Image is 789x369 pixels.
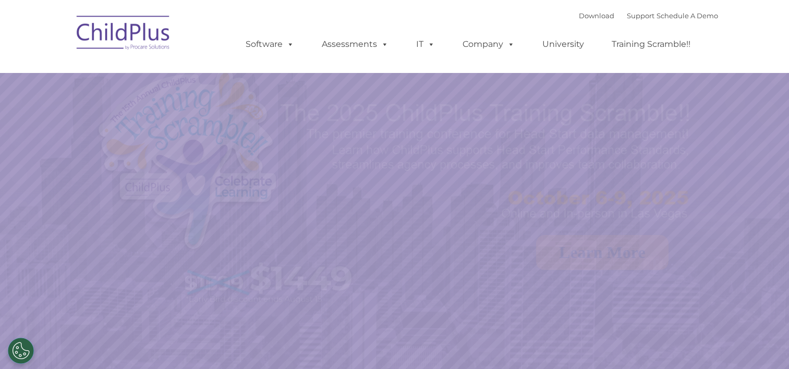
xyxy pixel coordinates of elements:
a: Learn More [536,235,669,270]
button: Cookies Settings [8,338,34,364]
a: University [532,34,594,55]
a: Assessments [311,34,399,55]
a: Training Scramble!! [601,34,701,55]
a: Software [235,34,305,55]
a: Schedule A Demo [657,11,718,20]
a: Company [452,34,525,55]
a: Download [579,11,614,20]
img: ChildPlus by Procare Solutions [71,8,176,60]
a: Support [627,11,654,20]
a: IT [406,34,445,55]
font: | [579,11,718,20]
